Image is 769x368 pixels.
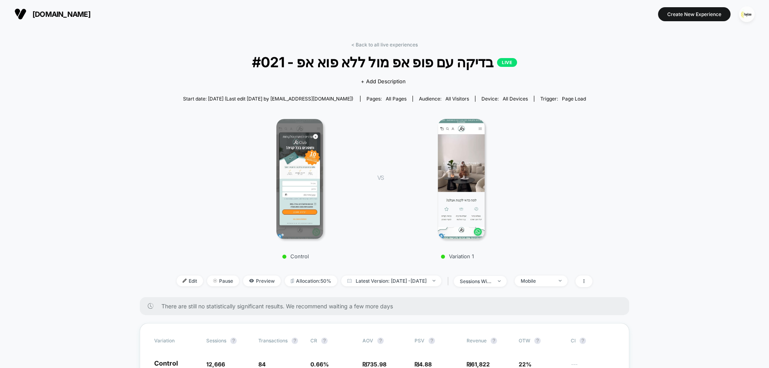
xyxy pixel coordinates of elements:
[243,275,281,286] span: Preview
[213,279,217,283] img: end
[362,338,373,344] span: AOV
[419,361,432,368] span: 4.88
[386,96,407,102] span: all pages
[559,280,562,282] img: end
[207,275,239,286] span: Pause
[258,361,266,368] span: 84
[415,361,432,368] span: ₪
[471,361,490,368] span: 61,822
[519,361,531,368] span: 22%
[197,54,572,70] span: #021 - בדיקה עם פופ אפ מול ללא פוא אפ
[154,338,198,344] span: Variation
[377,338,384,344] button: ?
[503,96,528,102] span: all devices
[183,279,187,283] img: edit
[230,253,361,259] p: Control
[341,275,441,286] span: Latest Version: [DATE] - [DATE]
[519,338,563,344] span: OTW
[32,10,91,18] span: [DOMAIN_NAME]
[258,338,288,344] span: Transactions
[392,253,523,259] p: Variation 1
[419,96,469,102] div: Audience:
[433,280,435,282] img: end
[562,96,586,102] span: Page Load
[540,96,586,102] div: Trigger:
[658,7,731,21] button: Create New Experience
[467,338,487,344] span: Revenue
[415,338,425,344] span: PSV
[475,96,534,102] span: Device:
[310,361,329,368] span: 0.66 %
[14,8,26,20] img: Visually logo
[580,338,586,344] button: ?
[183,96,353,102] span: Start date: [DATE] (Last edit [DATE] by [EMAIL_ADDRESS][DOMAIN_NAME])
[347,279,352,283] img: calendar
[534,338,541,344] button: ?
[321,338,328,344] button: ?
[460,278,492,284] div: sessions with impression
[206,338,226,344] span: Sessions
[161,303,613,310] span: There are still no statistically significant results. We recommend waiting a few more days
[438,119,485,239] img: Variation 1 main
[292,338,298,344] button: ?
[739,6,755,22] img: ppic
[377,174,384,181] span: VS
[467,361,490,368] span: ₪
[12,8,93,20] button: [DOMAIN_NAME]
[230,338,237,344] button: ?
[367,361,387,368] span: 735.98
[362,361,387,368] span: ₪
[276,119,324,239] img: Control main
[366,96,407,102] div: Pages:
[429,338,435,344] button: ?
[571,338,615,344] span: CI
[498,280,501,282] img: end
[445,96,469,102] span: All Visitors
[285,275,337,286] span: Allocation: 50%
[497,58,517,67] p: LIVE
[310,338,317,344] span: CR
[361,78,406,86] span: + Add Description
[521,278,553,284] div: Mobile
[491,338,497,344] button: ?
[351,42,418,48] a: < Back to all live experiences
[206,361,225,368] span: 12,666
[291,279,294,283] img: rebalance
[737,6,757,22] button: ppic
[177,275,203,286] span: Edit
[445,275,454,287] span: |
